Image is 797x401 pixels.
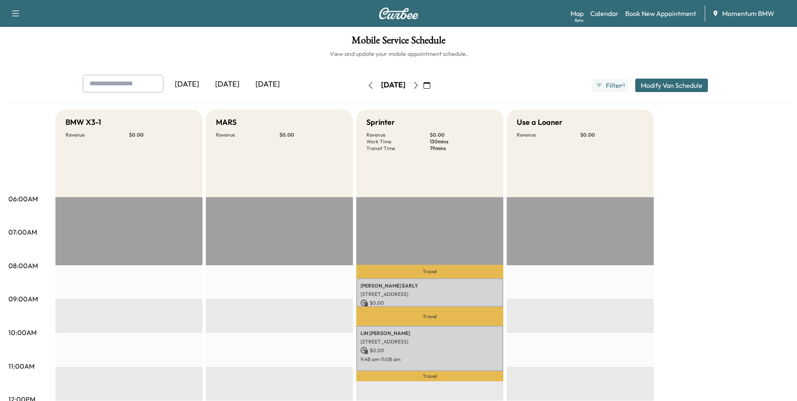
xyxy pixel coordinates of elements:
[360,356,499,363] p: 9:48 am - 11:08 am
[8,35,789,50] h1: Mobile Service Schedule
[366,116,395,128] h5: Sprinter
[8,227,37,237] p: 07:00AM
[571,8,584,18] a: MapBeta
[360,347,499,354] p: $ 0.00
[8,294,38,304] p: 09:00AM
[381,80,405,90] div: [DATE]
[366,145,430,152] p: Transit Time
[8,361,34,371] p: 11:00AM
[247,75,288,94] div: [DATE]
[517,132,580,138] p: Revenue
[625,8,696,18] a: Book New Appointment
[356,307,503,326] p: Travel
[635,79,708,92] button: Modify Van Schedule
[360,299,499,307] p: $ 0.00
[8,194,38,204] p: 06:00AM
[430,145,493,152] p: 79 mins
[366,132,430,138] p: Revenue
[621,83,623,87] span: ●
[590,8,618,18] a: Calendar
[580,132,644,138] p: $ 0.00
[279,132,343,138] p: $ 0.00
[8,261,38,271] p: 08:00AM
[360,338,499,345] p: [STREET_ADDRESS]
[379,8,419,19] img: Curbee Logo
[167,75,207,94] div: [DATE]
[623,82,625,89] span: 1
[360,330,499,337] p: LIN [PERSON_NAME]
[517,116,563,128] h5: Use a Loaner
[66,116,101,128] h5: BMW X3-1
[8,50,789,58] h6: View and update your mobile appointment schedule.
[575,17,584,24] div: Beta
[129,132,192,138] p: $ 0.00
[592,79,628,92] button: Filter●1
[360,282,499,289] p: [PERSON_NAME] EARLY
[66,132,129,138] p: Revenue
[207,75,247,94] div: [DATE]
[216,132,279,138] p: Revenue
[356,371,503,381] p: Travel
[360,291,499,298] p: [STREET_ADDRESS]
[216,116,237,128] h5: MARS
[366,138,430,145] p: Work Time
[606,80,621,90] span: Filter
[8,327,37,338] p: 10:00AM
[356,265,503,278] p: Travel
[430,138,493,145] p: 130 mins
[430,132,493,138] p: $ 0.00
